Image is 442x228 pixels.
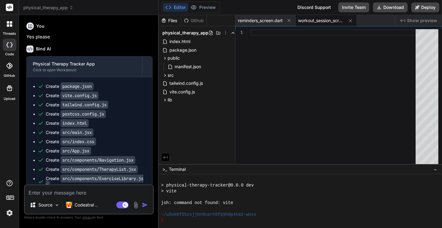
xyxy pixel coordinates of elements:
[23,5,73,11] span: physical_therapy_app
[132,202,139,209] img: attachment
[33,68,136,73] div: Click to open Workbench
[46,129,94,136] div: Create
[60,138,96,146] code: src/index.css
[169,88,196,96] span: vite.config.js
[169,38,191,45] span: index.html
[168,55,180,61] span: public
[169,166,186,172] span: Terminal
[60,156,135,164] code: src/components/Navigation.jsx
[3,31,16,36] label: threads
[161,212,257,218] span: ~/u3uk0f35zsjjbn9cprh6fq9h0p4tm2-wnxx
[162,166,167,172] span: >_
[46,157,135,163] div: Create
[46,102,108,108] div: Create
[60,119,89,127] code: index.html
[46,120,89,126] div: Create
[174,63,202,70] span: manifest.json
[161,218,164,223] span: ❯
[36,46,51,52] h6: Bind AI
[373,2,408,12] button: Download
[161,200,233,206] span: jsh: command not found: vite
[407,18,437,24] span: Show preview
[168,97,172,103] span: lib
[181,18,207,24] div: Github
[60,82,94,90] code: package.json
[235,29,243,36] div: 1
[60,128,94,136] code: src/main.jsx
[75,202,98,208] p: Codestral ..
[4,73,15,78] label: GitHub
[38,202,52,208] p: Source
[5,52,14,57] label: code
[46,175,143,189] code: src/components/ExerciseLibrary.jsx
[161,188,176,194] span: > vite
[82,215,93,219] span: privacy
[411,2,439,12] button: Deploy
[60,147,91,155] code: src/App.jsx
[36,23,45,29] h6: You
[169,80,204,87] span: tailwind.config.js
[33,61,136,67] div: Physical Therapy Tracker App
[46,166,138,172] div: Create
[46,111,106,117] div: Create
[60,101,108,109] code: tailwind.config.js
[432,164,438,174] button: −
[60,165,138,173] code: src/components/TherapyList.jsx
[188,3,218,12] button: Preview
[46,139,96,145] div: Create
[238,18,283,24] span: reminders_screen.dart
[162,30,208,36] span: physical_therapy_app
[46,92,99,99] div: Create
[60,92,99,100] code: vite.config.js
[338,2,369,12] button: Invite Team
[142,202,148,208] img: icon
[46,175,146,188] div: Create
[46,83,94,89] div: Create
[4,208,15,218] img: settings
[66,202,72,208] img: Codestral 25.01
[159,18,181,24] div: Files
[161,183,254,188] span: > physical-therapy-tracker@0.0.0 dev
[27,57,142,77] button: Physical Therapy Tracker AppClick to open Workbench
[168,72,174,78] span: src
[24,214,154,220] p: Always double-check its answers. Your in Bind
[163,3,188,12] button: Editor
[26,33,153,41] p: Yes please
[46,148,91,154] div: Create
[169,46,197,54] span: package.json
[434,166,437,172] span: −
[294,2,335,12] div: Discord Support
[4,96,15,101] label: Upload
[298,18,344,24] span: workout_session_screen.dart
[54,202,60,208] img: Pick Models
[60,110,106,118] code: postcss.config.js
